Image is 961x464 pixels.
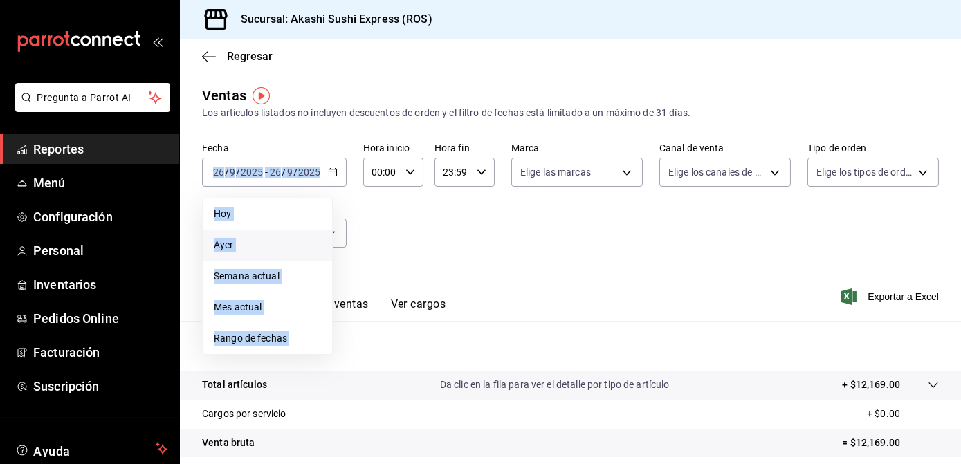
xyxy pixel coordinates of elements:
[10,100,170,115] a: Pregunta a Parrot AI
[202,50,273,63] button: Regresar
[236,167,240,178] span: /
[33,309,168,328] span: Pedidos Online
[33,207,168,226] span: Configuración
[152,36,163,47] button: open_drawer_menu
[253,87,270,104] img: Tooltip marker
[202,337,939,354] p: Resumen
[298,167,321,178] input: ----
[440,378,670,392] p: Da clic en la fila para ver el detalle por tipo de artículo
[15,83,170,112] button: Pregunta a Parrot AI
[807,144,939,154] label: Tipo de orden
[520,165,591,179] span: Elige las marcas
[224,297,446,321] div: navigation tabs
[33,440,150,457] span: Ayuda
[842,436,939,450] p: = $12,169.00
[37,91,149,105] span: Pregunta a Parrot AI
[33,275,168,294] span: Inventarios
[227,50,273,63] span: Regresar
[202,85,246,106] div: Ventas
[202,106,939,120] div: Los artículos listados no incluyen descuentos de orden y el filtro de fechas está limitado a un m...
[33,140,168,158] span: Reportes
[363,144,423,154] label: Hora inicio
[214,331,321,346] span: Rango de fechas
[212,167,225,178] input: --
[659,144,791,154] label: Canal de venta
[33,174,168,192] span: Menú
[214,300,321,315] span: Mes actual
[816,165,913,179] span: Elige los tipos de orden
[434,144,495,154] label: Hora fin
[230,11,432,28] h3: Sucursal: Akashi Sushi Express (ROS)
[225,167,229,178] span: /
[202,144,347,154] label: Fecha
[265,167,268,178] span: -
[202,407,286,421] p: Cargos por servicio
[33,343,168,362] span: Facturación
[668,165,765,179] span: Elige los canales de venta
[282,167,286,178] span: /
[844,288,939,305] button: Exportar a Excel
[214,207,321,221] span: Hoy
[33,377,168,396] span: Suscripción
[286,167,293,178] input: --
[293,167,298,178] span: /
[391,297,446,321] button: Ver cargos
[33,241,168,260] span: Personal
[314,297,369,321] button: Ver ventas
[867,407,939,421] p: + $0.00
[240,167,264,178] input: ----
[214,269,321,284] span: Semana actual
[842,378,900,392] p: + $12,169.00
[202,378,267,392] p: Total artículos
[511,144,643,154] label: Marca
[202,436,255,450] p: Venta bruta
[229,167,236,178] input: --
[269,167,282,178] input: --
[214,238,321,252] span: Ayer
